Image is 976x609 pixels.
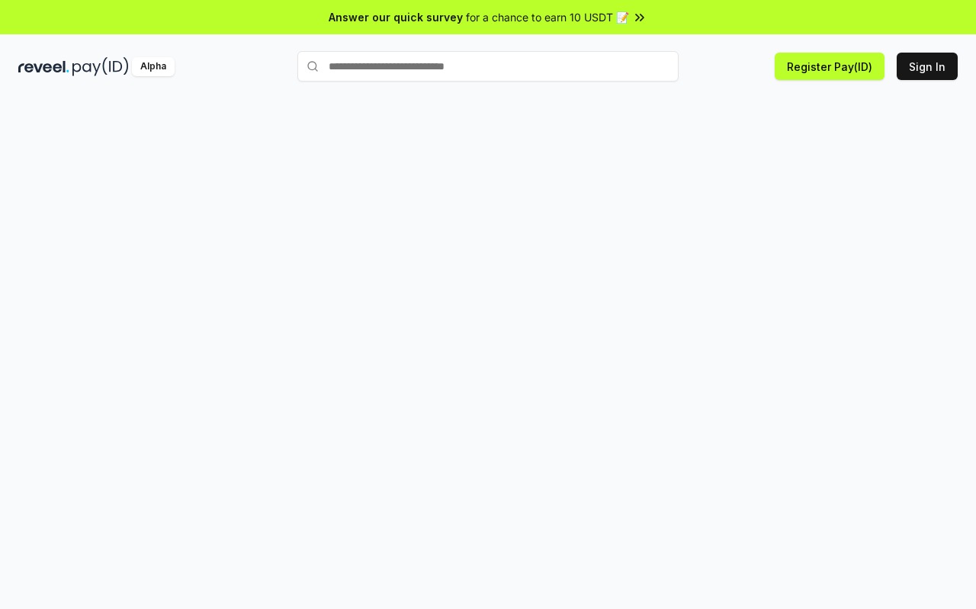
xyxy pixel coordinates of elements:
img: reveel_dark [18,57,69,76]
div: Alpha [132,57,175,76]
span: for a chance to earn 10 USDT 📝 [466,9,629,25]
button: Register Pay(ID) [775,53,884,80]
img: pay_id [72,57,129,76]
span: Answer our quick survey [329,9,463,25]
button: Sign In [897,53,958,80]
